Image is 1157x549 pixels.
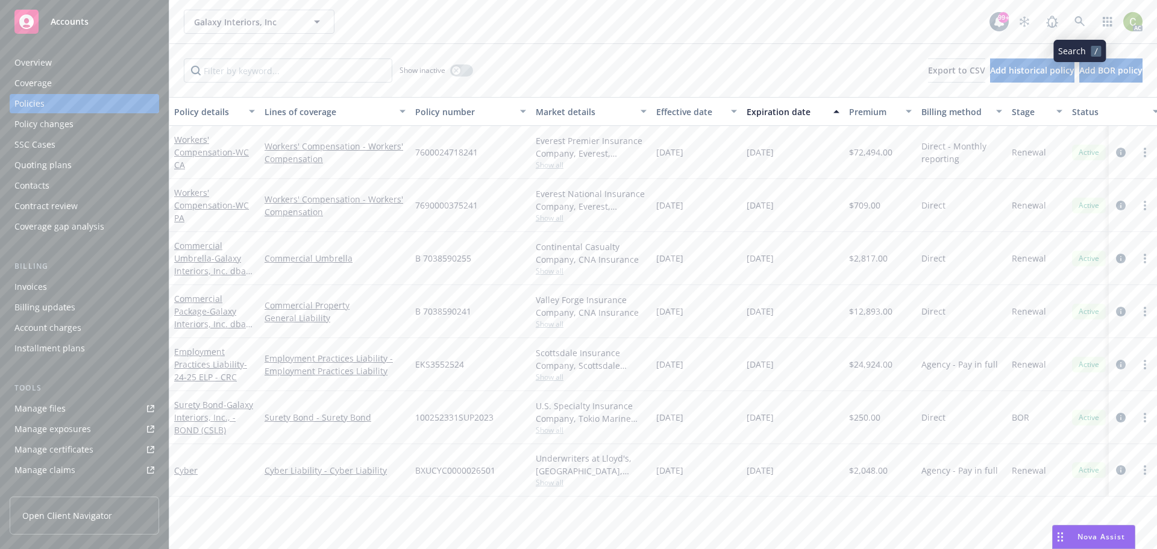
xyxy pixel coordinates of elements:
[747,358,774,371] span: [DATE]
[1138,410,1152,425] a: more
[1077,465,1101,475] span: Active
[1012,464,1046,477] span: Renewal
[747,146,774,158] span: [DATE]
[265,252,406,265] a: Commercial Umbrella
[1012,305,1046,318] span: Renewal
[742,97,844,126] button: Expiration date
[415,105,513,118] div: Policy number
[1012,252,1046,265] span: Renewal
[1114,251,1128,266] a: circleInformation
[10,74,159,93] a: Coverage
[747,252,774,265] span: [DATE]
[14,176,49,195] div: Contacts
[1077,412,1101,423] span: Active
[10,419,159,439] span: Manage exposures
[1077,532,1125,542] span: Nova Assist
[174,240,246,289] a: Commercial Umbrella
[174,253,252,289] span: - Galaxy Interiors, Inc. dba Galaxy Draperies
[1077,147,1101,158] span: Active
[1114,410,1128,425] a: circleInformation
[536,105,633,118] div: Market details
[849,464,888,477] span: $2,048.00
[1096,10,1120,34] a: Switch app
[10,382,159,394] div: Tools
[174,346,247,383] a: Employment Practices Liability
[656,358,683,371] span: [DATE]
[1012,146,1046,158] span: Renewal
[917,97,1007,126] button: Billing method
[265,140,406,165] a: Workers' Compensation - Workers' Compensation
[1077,359,1101,370] span: Active
[747,199,774,212] span: [DATE]
[844,97,917,126] button: Premium
[51,17,89,27] span: Accounts
[14,217,104,236] div: Coverage gap analysis
[1079,58,1143,83] button: Add BOR policy
[651,97,742,126] button: Effective date
[536,266,647,276] span: Show all
[536,240,647,266] div: Continental Casualty Company, CNA Insurance
[265,312,406,324] a: General Liability
[849,305,892,318] span: $12,893.00
[10,155,159,175] a: Quoting plans
[536,425,647,435] span: Show all
[265,105,392,118] div: Lines of coverage
[174,465,198,476] a: Cyber
[1052,525,1135,549] button: Nova Assist
[10,440,159,459] a: Manage certificates
[1114,304,1128,319] a: circleInformation
[1012,10,1036,34] a: Stop snowing
[14,481,71,500] div: Manage BORs
[174,105,242,118] div: Policy details
[10,5,159,39] a: Accounts
[174,399,253,436] a: Surety Bond
[184,58,392,83] input: Filter by keyword...
[921,199,945,212] span: Direct
[1012,199,1046,212] span: Renewal
[14,460,75,480] div: Manage claims
[536,213,647,223] span: Show all
[14,399,66,418] div: Manage files
[10,176,159,195] a: Contacts
[536,134,647,160] div: Everest Premier Insurance Company, Everest, Arrowhead General Insurance Agency, Inc.
[10,53,159,72] a: Overview
[14,135,55,154] div: SSC Cases
[14,53,52,72] div: Overview
[656,105,724,118] div: Effective date
[921,305,945,318] span: Direct
[1138,145,1152,160] a: more
[1077,200,1101,211] span: Active
[656,411,683,424] span: [DATE]
[921,252,945,265] span: Direct
[656,305,683,318] span: [DATE]
[10,217,159,236] a: Coverage gap analysis
[656,146,683,158] span: [DATE]
[747,411,774,424] span: [DATE]
[1079,64,1143,76] span: Add BOR policy
[849,199,880,212] span: $709.00
[747,105,826,118] div: Expiration date
[656,199,683,212] span: [DATE]
[1138,304,1152,319] a: more
[536,160,647,170] span: Show all
[1114,463,1128,477] a: circleInformation
[14,277,47,296] div: Invoices
[174,293,246,342] a: Commercial Package
[415,146,478,158] span: 7600024718241
[265,352,406,377] a: Employment Practices Liability - Employment Practices Liability
[1077,306,1101,317] span: Active
[656,252,683,265] span: [DATE]
[415,199,478,212] span: 7690000375241
[928,58,985,83] button: Export to CSV
[1138,357,1152,372] a: more
[14,298,75,317] div: Billing updates
[400,65,445,75] span: Show inactive
[1123,12,1143,31] img: photo
[10,481,159,500] a: Manage BORs
[536,187,647,213] div: Everest National Insurance Company, Everest, Arrowhead General Insurance Agency, Inc.
[1053,525,1068,548] div: Drag to move
[1012,411,1029,424] span: BOR
[14,155,72,175] div: Quoting plans
[14,74,52,93] div: Coverage
[10,460,159,480] a: Manage claims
